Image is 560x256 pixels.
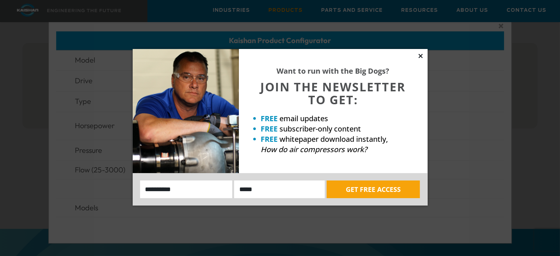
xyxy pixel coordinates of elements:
[327,180,420,198] button: GET FREE ACCESS
[417,53,424,59] button: Close
[234,180,325,198] input: Email
[140,180,233,198] input: Name:
[261,124,278,134] strong: FREE
[280,113,328,123] span: email updates
[277,66,390,76] strong: Want to run with the Big Dogs?
[261,79,406,108] span: JOIN THE NEWSLETTER TO GET:
[280,124,361,134] span: subscriber-only content
[280,134,388,144] span: whitepaper download instantly,
[261,113,278,123] strong: FREE
[261,134,278,144] strong: FREE
[261,144,368,154] em: How do air compressors work?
